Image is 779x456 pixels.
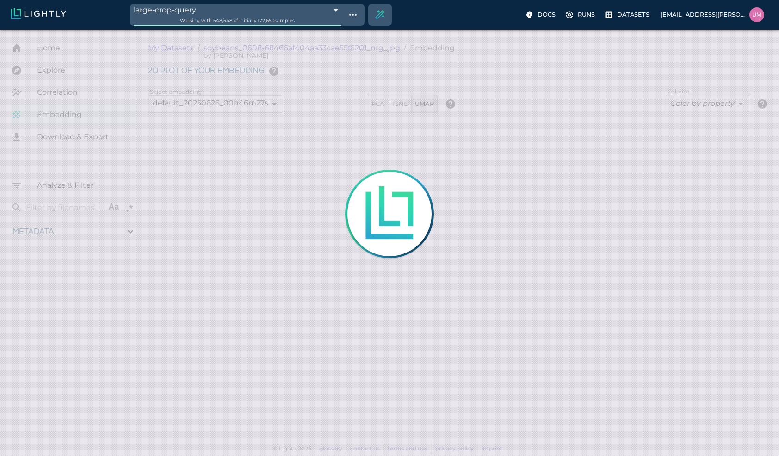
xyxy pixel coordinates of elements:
img: uma.govindarajan@bluerivertech.com [749,7,764,22]
label: Runs [563,7,599,22]
div: Create selection [369,4,391,26]
p: Datasets [617,10,649,19]
label: [EMAIL_ADDRESS][PERSON_NAME][DOMAIN_NAME]uma.govindarajan@bluerivertech.com [657,5,768,25]
p: Runs [578,10,595,19]
img: Lightly [11,8,66,19]
p: Docs [538,10,556,19]
div: large-crop-query [134,4,341,16]
p: [EMAIL_ADDRESS][PERSON_NAME][DOMAIN_NAME] [661,10,746,19]
label: Docs [523,7,559,22]
span: Working with 548 / 548 of initially 172,650 samples [180,18,295,24]
button: Show tag tree [345,7,361,23]
label: Datasets [602,7,653,22]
